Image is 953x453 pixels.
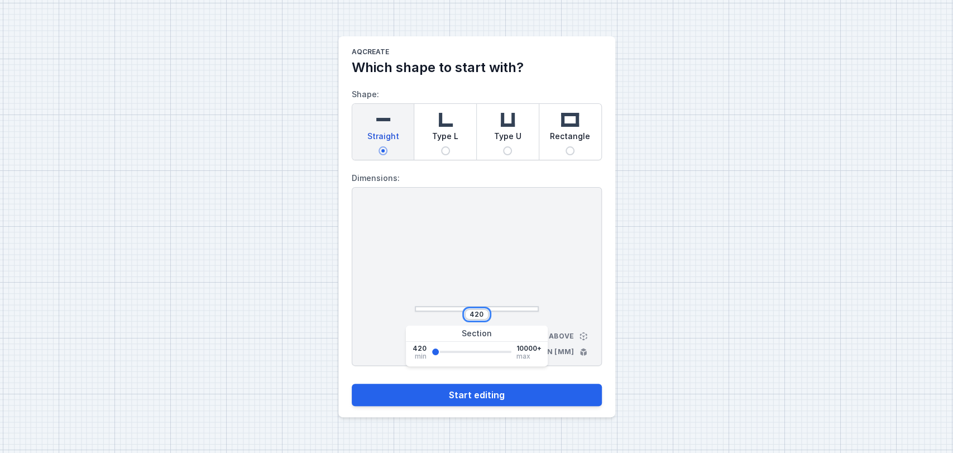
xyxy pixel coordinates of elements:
h2: Which shape to start with? [352,59,602,77]
label: Dimensions: [352,169,602,187]
label: Shape: [352,85,602,160]
span: Rectangle [550,131,590,146]
input: Dimension [mm] [468,310,486,319]
span: min [415,353,427,360]
input: Rectangle [566,146,574,155]
img: rectangle.svg [559,108,581,131]
button: Start editing [352,384,602,406]
input: Straight [379,146,387,155]
img: l-shaped.svg [434,108,457,131]
span: Straight [367,131,399,146]
img: straight.svg [372,108,394,131]
span: Type L [432,131,458,146]
input: Type L [441,146,450,155]
div: Section [406,326,548,342]
span: 420 [413,344,427,353]
span: 10000+ [516,344,541,353]
input: Type U [503,146,512,155]
span: max [516,353,530,360]
span: Type U [494,131,521,146]
h1: AQcreate [352,47,602,59]
img: u-shaped.svg [496,108,519,131]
